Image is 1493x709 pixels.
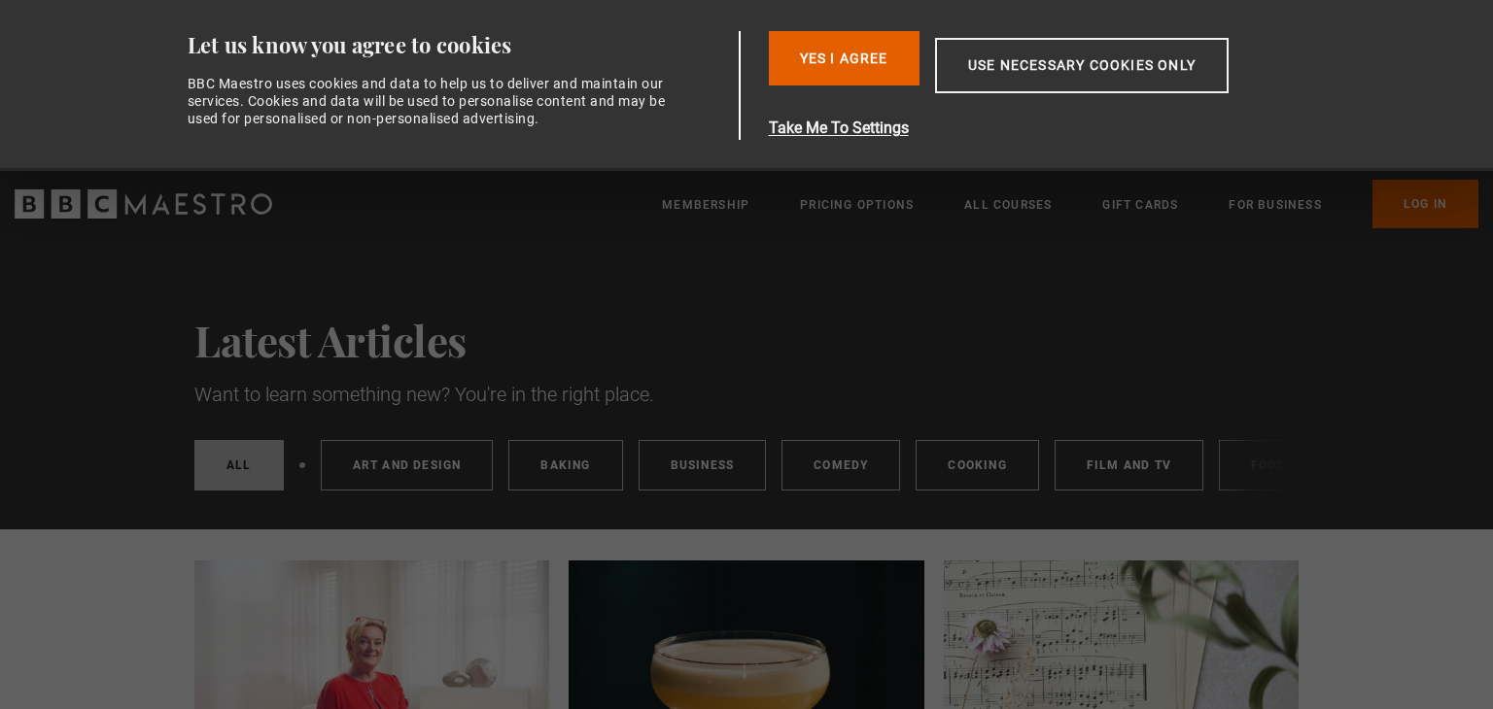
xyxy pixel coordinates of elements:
a: Log In [1372,180,1478,228]
a: Film and TV [1055,440,1203,490]
a: All [194,440,284,490]
button: Yes I Agree [769,31,920,85]
a: Gift Cards [1102,195,1178,215]
a: Comedy [781,440,900,490]
svg: BBC Maestro [15,189,272,219]
a: All Courses [964,195,1052,215]
a: Baking [508,440,622,490]
button: Use necessary cookies only [935,38,1229,93]
a: Business [639,440,767,490]
a: Cooking [916,440,1038,490]
a: For business [1229,195,1321,215]
h1: Latest Articles [194,316,1299,364]
nav: Primary [662,180,1478,228]
button: Take Me To Settings [769,117,1321,140]
a: Membership [662,195,749,215]
a: Pricing Options [800,195,914,215]
div: BBC Maestro uses cookies and data to help us to deliver and maintain our services. Cookies and da... [188,75,677,128]
nav: Categories [194,440,1299,498]
p: Want to learn something new? You're in the right place. [194,380,1299,409]
a: Art and Design [321,440,494,490]
div: Let us know you agree to cookies [188,31,732,59]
